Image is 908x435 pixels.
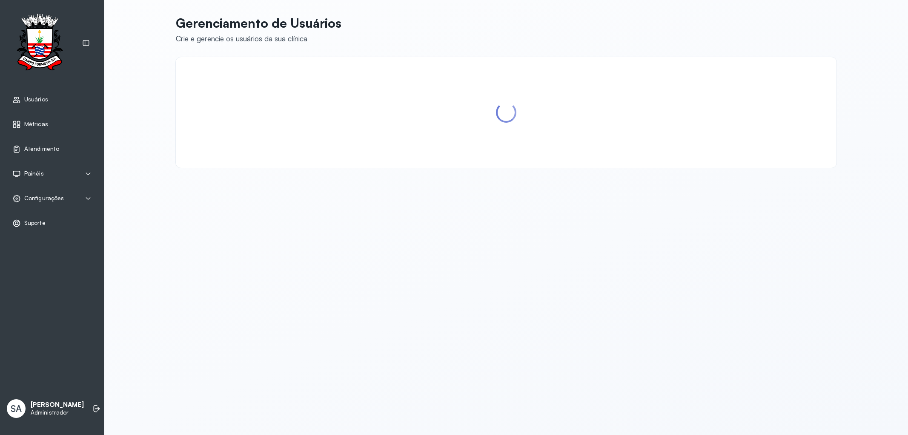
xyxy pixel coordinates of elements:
[24,195,64,202] span: Configurações
[12,95,92,104] a: Usuários
[12,145,92,153] a: Atendimento
[176,34,341,43] div: Crie e gerencie os usuários da sua clínica
[24,96,48,103] span: Usuários
[31,409,84,416] p: Administrador
[24,145,59,153] span: Atendimento
[24,121,48,128] span: Métricas
[24,219,46,227] span: Suporte
[12,120,92,129] a: Métricas
[176,15,341,31] p: Gerenciamento de Usuários
[24,170,44,177] span: Painéis
[31,401,84,409] p: [PERSON_NAME]
[9,14,70,73] img: Logotipo do estabelecimento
